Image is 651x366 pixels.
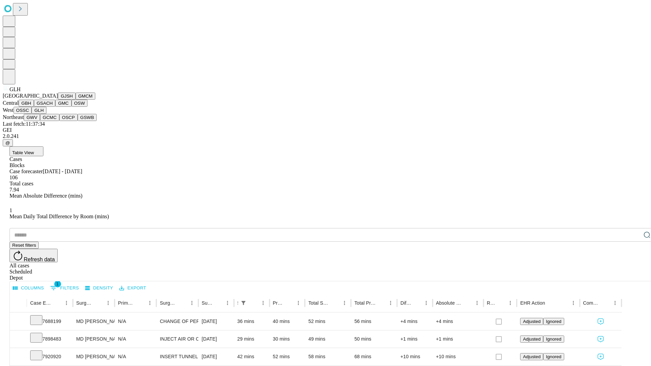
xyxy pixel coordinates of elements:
button: Sort [249,298,258,308]
div: 68 mins [354,348,394,365]
div: +4 mins [400,313,429,330]
div: Case Epic Id [30,300,52,306]
button: Ignored [543,318,564,325]
span: Ignored [546,337,561,342]
div: Surgeon Name [76,300,93,306]
button: GSACH [34,100,55,107]
div: 52 mins [273,348,302,365]
button: OSW [72,100,88,107]
span: Last fetch: 11:37:34 [3,121,45,127]
div: MD [PERSON_NAME] Md [76,313,111,330]
button: Refresh data [9,249,58,262]
div: +10 mins [400,348,429,365]
button: GMCM [76,93,95,100]
button: Menu [258,298,268,308]
span: GLH [9,86,21,92]
span: [GEOGRAPHIC_DATA] [3,93,58,99]
button: GLH [32,107,46,114]
span: Refresh data [24,257,55,262]
button: Adjusted [520,318,543,325]
span: West [3,107,14,113]
button: Sort [376,298,386,308]
div: MD [PERSON_NAME] Md [76,330,111,348]
div: 56 mins [354,313,394,330]
span: Adjusted [523,354,540,359]
div: INSERT TUNNELED CENTRAL VENOUS ACCESS WITH SUBQ PORT [160,348,195,365]
button: Export [118,283,148,293]
div: 50 mins [354,330,394,348]
button: Menu [145,298,155,308]
button: OSCP [59,114,78,121]
button: GCMC [40,114,59,121]
div: Surgery Name [160,300,177,306]
span: Table View [12,150,34,155]
span: Adjusted [523,337,540,342]
button: Show filters [48,283,81,293]
div: Scheduled In Room Duration [237,300,238,306]
button: GSWB [78,114,97,121]
span: Mean Absolute Difference (mins) [9,193,82,199]
button: Menu [386,298,395,308]
div: N/A [118,330,153,348]
button: GBH [19,100,34,107]
span: 106 [9,175,18,180]
span: [DATE] - [DATE] [43,168,82,174]
div: [DATE] [202,330,231,348]
button: Ignored [543,353,564,360]
button: Sort [284,298,294,308]
span: Ignored [546,354,561,359]
div: N/A [118,313,153,330]
span: Reset filters [12,243,36,248]
div: 2.0.241 [3,133,648,139]
div: +1 mins [400,330,429,348]
div: 40 mins [273,313,302,330]
span: Central [3,100,19,106]
div: Absolute Difference [436,300,462,306]
div: 58 mins [308,348,348,365]
div: [DATE] [202,313,231,330]
span: Adjusted [523,319,540,324]
div: Resolved in EHR [487,300,496,306]
div: Surgery Date [202,300,213,306]
button: Menu [569,298,578,308]
button: Menu [294,298,303,308]
button: Expand [13,316,23,328]
div: Difference [400,300,411,306]
button: Sort [496,298,506,308]
button: Table View [9,146,43,156]
button: Menu [62,298,71,308]
button: Adjusted [520,353,543,360]
div: Primary Service [118,300,135,306]
span: 1 [9,207,12,213]
span: 1 [54,281,61,287]
button: Sort [213,298,223,308]
span: Ignored [546,319,561,324]
button: Menu [610,298,620,308]
div: GEI [3,127,648,133]
button: GWV [24,114,40,121]
div: Comments [583,300,600,306]
button: Sort [94,298,103,308]
div: 42 mins [237,348,266,365]
div: +4 mins [436,313,480,330]
div: 7920920 [30,348,70,365]
button: Menu [421,298,431,308]
button: Reset filters [9,242,39,249]
button: Menu [472,298,482,308]
div: 7688199 [30,313,70,330]
div: 30 mins [273,330,302,348]
div: Predicted In Room Duration [273,300,284,306]
div: +1 mins [436,330,480,348]
button: Density [83,283,115,293]
span: @ [5,140,10,145]
button: Sort [136,298,145,308]
div: N/A [118,348,153,365]
button: Adjusted [520,335,543,343]
div: Total Predicted Duration [354,300,376,306]
button: Menu [223,298,232,308]
span: Northeast [3,114,24,120]
button: Sort [52,298,62,308]
div: +10 mins [436,348,480,365]
button: Menu [340,298,349,308]
button: Expand [13,333,23,345]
